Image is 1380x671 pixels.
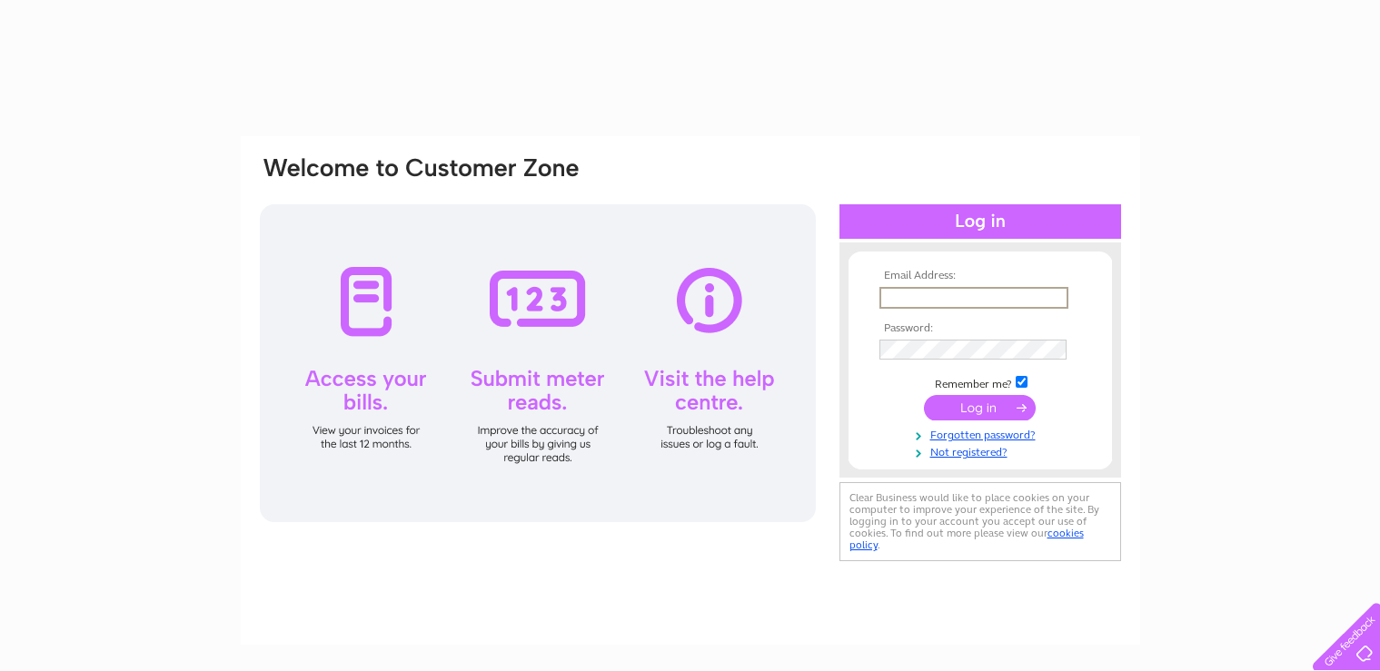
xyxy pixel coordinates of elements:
div: Clear Business would like to place cookies on your computer to improve your experience of the sit... [839,482,1121,561]
input: Submit [924,395,1036,420]
a: Forgotten password? [879,425,1086,442]
th: Email Address: [875,270,1086,282]
th: Password: [875,322,1086,335]
td: Remember me? [875,373,1086,391]
a: Not registered? [879,442,1086,459]
a: cookies policy [849,527,1084,551]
